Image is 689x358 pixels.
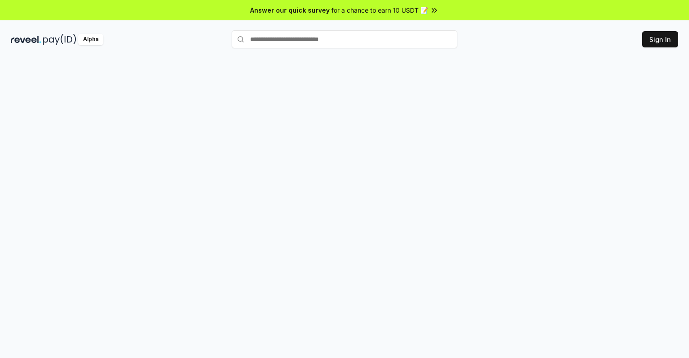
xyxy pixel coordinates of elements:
[642,31,678,47] button: Sign In
[43,34,76,45] img: pay_id
[250,5,330,15] span: Answer our quick survey
[11,34,41,45] img: reveel_dark
[331,5,428,15] span: for a chance to earn 10 USDT 📝
[78,34,103,45] div: Alpha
